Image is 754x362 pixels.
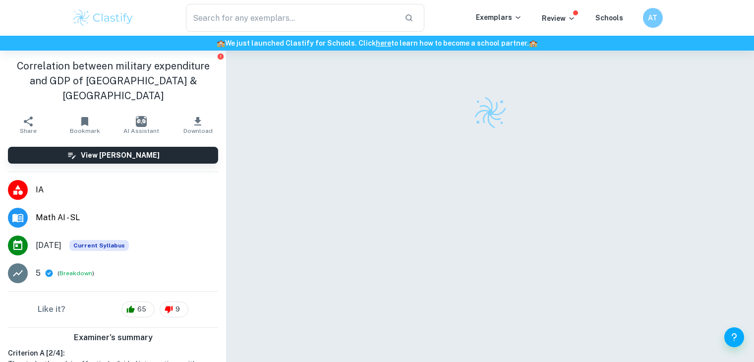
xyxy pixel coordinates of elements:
h6: AT [647,12,658,23]
span: Download [183,127,213,134]
span: Math AI - SL [36,212,218,224]
div: This exemplar is based on the current syllabus. Feel free to refer to it for inspiration/ideas wh... [69,240,129,251]
span: [DATE] [36,240,61,251]
button: AT [643,8,663,28]
span: AI Assistant [123,127,159,134]
input: Search for any exemplars... [186,4,397,32]
button: Download [170,111,226,139]
h1: Correlation between military expenditure and GDP of [GEOGRAPHIC_DATA] & [GEOGRAPHIC_DATA] [8,59,218,103]
div: 65 [121,302,155,317]
h6: Like it? [38,303,65,315]
h6: View [PERSON_NAME] [81,150,160,161]
div: 9 [160,302,188,317]
span: Current Syllabus [69,240,129,251]
img: AI Assistant [136,116,147,127]
a: Schools [595,14,623,22]
span: 65 [132,304,152,314]
button: Bookmark [57,111,113,139]
h6: Examiner's summary [4,332,222,344]
p: Review [542,13,576,24]
img: Clastify logo [72,8,135,28]
span: 🏫 [217,39,225,47]
button: View [PERSON_NAME] [8,147,218,164]
span: IA [36,184,218,196]
span: ( ) [58,269,94,278]
button: Help and Feedback [724,327,744,347]
span: 9 [170,304,185,314]
img: Clastify logo [473,95,508,130]
p: 5 [36,267,41,279]
h6: Criterion A [ 2 / 4 ]: [8,348,218,359]
h6: We just launched Clastify for Schools. Click to learn how to become a school partner. [2,38,752,49]
span: 🏫 [529,39,537,47]
span: Bookmark [70,127,100,134]
button: Report issue [217,53,224,60]
a: here [376,39,391,47]
span: Share [20,127,37,134]
button: Breakdown [59,269,92,278]
p: Exemplars [476,12,522,23]
button: AI Assistant [113,111,170,139]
